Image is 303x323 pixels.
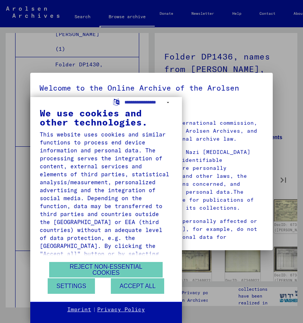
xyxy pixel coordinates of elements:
[111,278,164,294] button: Accept all
[40,130,172,306] div: This website uses cookies and similar functions to process end device information and personal da...
[97,306,145,314] a: Privacy Policy
[67,306,91,314] a: Imprint
[48,278,95,294] button: Settings
[40,108,172,127] div: We use cookies and other technologies.
[49,262,163,278] button: Reject non-essential cookies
